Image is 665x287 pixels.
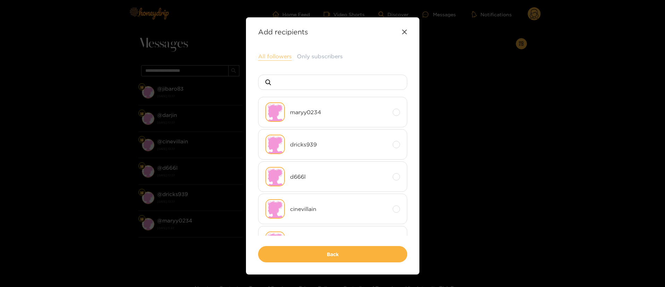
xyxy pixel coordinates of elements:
[265,231,285,251] img: no-avatar.png
[265,199,285,219] img: no-avatar.png
[290,205,387,213] span: cinevillain
[258,28,308,36] strong: Add recipients
[265,102,285,122] img: no-avatar.png
[290,173,387,181] span: d666l
[265,135,285,154] img: no-avatar.png
[290,108,387,116] span: maryy0234
[265,167,285,186] img: no-avatar.png
[290,141,387,149] span: dricks939
[297,52,343,60] button: Only subscribers
[258,52,292,61] button: All followers
[258,246,407,262] button: Back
